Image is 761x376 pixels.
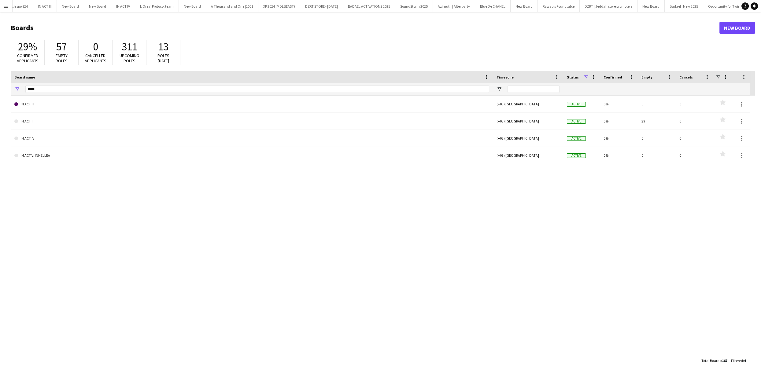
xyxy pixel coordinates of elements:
button: New Board [84,0,111,12]
span: Cancels [679,75,693,79]
span: 0 [93,40,98,53]
span: Cancelled applicants [85,53,106,64]
div: 0% [600,96,638,112]
button: Blue De CHANEL [475,0,511,12]
button: New Board [511,0,538,12]
button: Badael | New 2025 [665,0,703,12]
button: New Board [57,0,84,12]
span: Active [567,119,586,124]
span: 311 [122,40,137,53]
div: 0 [676,147,714,164]
span: Total Boards [701,358,721,363]
button: Open Filter Menu [14,86,20,92]
span: Active [567,102,586,107]
span: 13 [158,40,168,53]
span: Board name [14,75,35,79]
button: IN ACT IV [111,0,135,12]
div: 0% [600,147,638,164]
button: XP 2024 (MDLBEAST) [258,0,300,12]
div: : [731,355,746,367]
div: 0 [638,130,676,147]
button: L'Oreal Protocol team [135,0,179,12]
input: Timezone Filter Input [508,86,560,93]
span: Confirmed applicants [17,53,39,64]
button: DZRT STORE - [DATE] [300,0,343,12]
span: Confirmed [604,75,622,79]
h1: Boards [11,23,719,32]
span: Roles [DATE] [157,53,169,64]
span: Active [567,153,586,158]
input: Board name Filter Input [25,86,489,93]
div: (+03) [GEOGRAPHIC_DATA] [493,96,563,112]
span: Status [567,75,579,79]
span: 29% [18,40,37,53]
button: A Thousand and One |1001 [206,0,258,12]
div: 0 [676,130,714,147]
div: (+03) [GEOGRAPHIC_DATA] [493,113,563,130]
span: 167 [722,358,727,363]
a: New Board [719,22,755,34]
div: 0% [600,130,638,147]
div: (+03) [GEOGRAPHIC_DATA] [493,130,563,147]
div: 39 [638,113,676,130]
div: 0 [638,96,676,112]
button: Open Filter Menu [497,86,502,92]
button: New Board [179,0,206,12]
span: Empty roles [56,53,68,64]
div: 0 [676,96,714,112]
a: IN ACT V: INNELLEA [14,147,489,164]
div: 0% [600,113,638,130]
span: Upcoming roles [120,53,139,64]
button: SoundStorm 2025 [395,0,433,12]
div: : [701,355,727,367]
span: Active [567,136,586,141]
span: Timezone [497,75,514,79]
div: 0 [638,147,676,164]
a: IN ACT II [14,113,489,130]
span: Filtered [731,358,743,363]
span: 4 [744,358,746,363]
button: Rawabis Roundtable [538,0,580,12]
span: Empty [641,75,652,79]
span: 57 [56,40,67,53]
button: BADAEL ACTIVATIONS 2025 [343,0,395,12]
div: 0 [676,113,714,130]
a: IN ACT III [14,96,489,113]
button: New Board [637,0,665,12]
button: IN ACT III [33,0,57,12]
button: Azimuth | After party [433,0,475,12]
a: IN ACT IV [14,130,489,147]
div: (+03) [GEOGRAPHIC_DATA] [493,147,563,164]
button: DZRT | Jeddah store promoters [580,0,637,12]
